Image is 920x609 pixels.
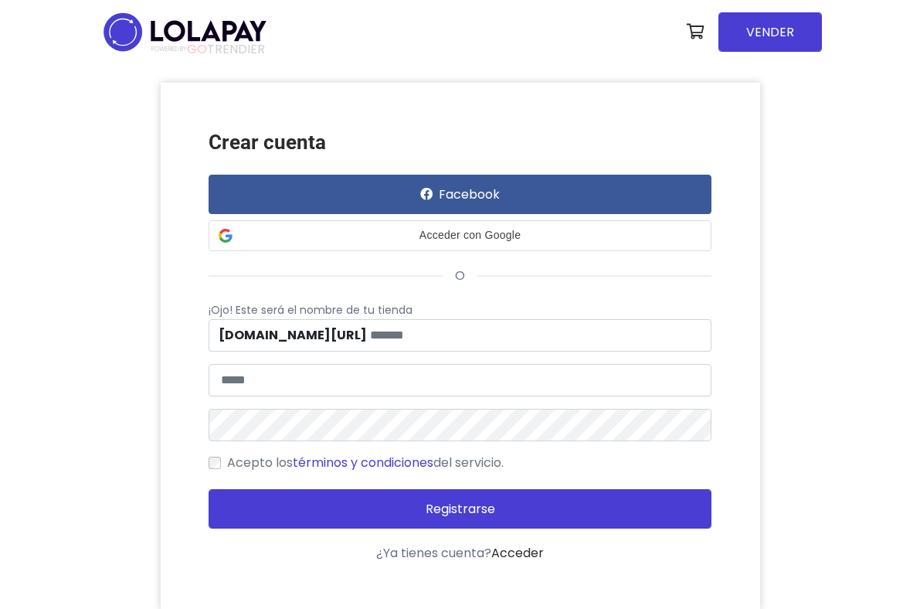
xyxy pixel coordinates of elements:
span: Acepto los del servicio. [227,454,504,471]
button: Facebook [209,175,712,214]
button: Registrarse [209,489,712,529]
div: Acceder con Google [209,220,712,251]
h3: Crear cuenta [209,131,712,155]
small: ¡Ojo! Este será el nombre de tu tienda [209,302,412,318]
a: VENDER [718,12,822,52]
span: [DOMAIN_NAME][URL] [209,319,368,352]
span: POWERED BY [151,45,187,53]
div: ¿Ya tienes cuenta? [209,544,712,563]
span: GO [187,40,207,58]
span: Acceder con Google [239,227,702,243]
span: TRENDIER [151,43,265,56]
a: términos y condiciones [293,454,433,471]
span: o [443,267,477,284]
a: Acceder [491,544,544,562]
img: logo [99,8,271,56]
